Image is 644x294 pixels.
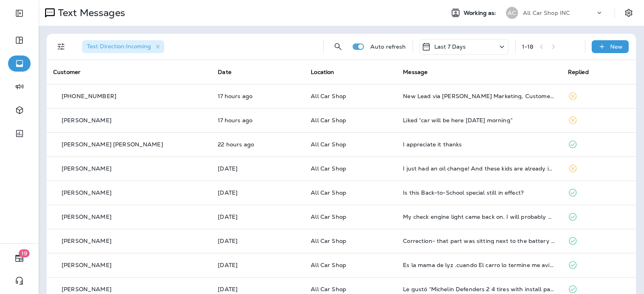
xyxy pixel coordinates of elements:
span: All Car Shop [311,93,346,100]
div: AC [506,7,518,19]
span: Text Direction : Incoming [87,43,151,50]
span: Location [311,68,334,76]
button: Filters [53,39,69,55]
p: All Car Shop INC [523,10,570,16]
div: Text Direction:Incoming [82,40,164,53]
span: All Car Shop [311,261,346,269]
div: Liked “car will be here tomorrow morning” [403,117,555,123]
div: Le gustó “Michelin Defenders 2 4 tires with install package and alignment is 1,673.14” [403,286,555,292]
div: Is this Back-to-School special still in effect? [403,189,555,196]
button: 19 [8,250,31,266]
p: [PERSON_NAME] [62,262,111,268]
span: Working as: [464,10,498,16]
p: [PERSON_NAME] [62,189,111,196]
p: Sep 14, 2025 03:33 PM [218,189,298,196]
span: Customer [53,68,80,76]
p: Text Messages [55,7,125,19]
p: Sep 15, 2025 11:45 AM [218,141,298,148]
span: Date [218,68,231,76]
p: Auto refresh [370,43,406,50]
span: All Car Shop [311,141,346,148]
p: Sep 11, 2025 11:56 AM [218,262,298,268]
span: All Car Shop [311,237,346,245]
button: Settings [621,6,636,20]
span: Replied [568,68,589,76]
span: All Car Shop [311,286,346,293]
span: Message [403,68,427,76]
span: All Car Shop [311,213,346,220]
div: 1 - 18 [522,43,534,50]
div: Es la mama de lyz .cuando El carro lo termine me avisas a MI .pues Ella perdio su telefono [403,262,555,268]
p: Sep 15, 2025 04:03 PM [218,93,298,99]
p: Sep 14, 2025 07:09 PM [218,165,298,172]
p: Sep 12, 2025 07:24 PM [218,238,298,244]
p: [PHONE_NUMBER] [62,93,116,99]
p: [PERSON_NAME] [PERSON_NAME] [62,141,163,148]
p: Last 7 Days [434,43,466,50]
div: New Lead via Merrick Marketing, Customer Name: Len S., Contact info: 8632239461, Job Info: no das... [403,93,555,99]
div: I appreciate it thanks [403,141,555,148]
p: [PERSON_NAME] [62,214,111,220]
div: My check engine light came back on. I will probably be in on Monday [403,214,555,220]
button: Expand Sidebar [8,5,31,21]
span: All Car Shop [311,117,346,124]
p: Sep 11, 2025 08:52 AM [218,286,298,292]
span: 19 [19,249,30,257]
div: Correction- that part was sitting next to the battery on the same side that you replaced the head... [403,238,555,244]
div: I just had an oil change! And these kids are already in school [403,165,555,172]
span: All Car Shop [311,189,346,196]
button: Search Messages [330,39,346,55]
p: [PERSON_NAME] [62,286,111,292]
p: New [610,43,623,50]
span: All Car Shop [311,165,346,172]
p: Sep 13, 2025 04:19 PM [218,214,298,220]
p: [PERSON_NAME] [62,117,111,123]
p: [PERSON_NAME] [62,238,111,244]
p: [PERSON_NAME] [62,165,111,172]
p: Sep 15, 2025 03:47 PM [218,117,298,123]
